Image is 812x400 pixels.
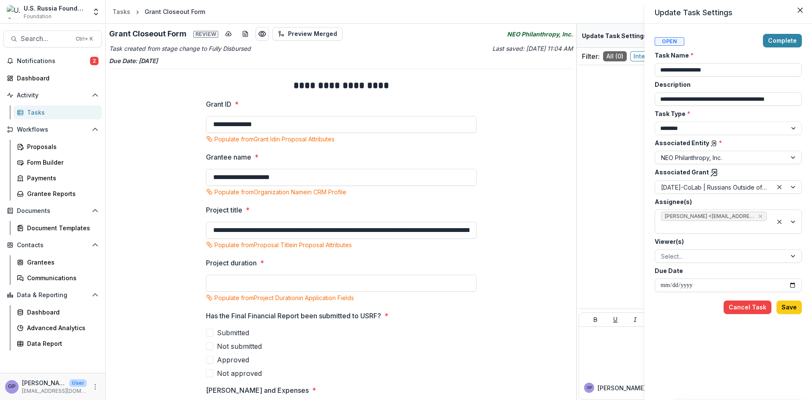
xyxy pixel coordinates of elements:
span: Open [655,37,684,46]
label: Associated Grant [655,168,797,177]
button: Save [776,301,802,314]
button: Cancel Task [724,301,771,314]
label: Description [655,80,797,89]
div: Clear selected options [774,217,785,227]
label: Task Name [655,51,797,60]
div: Remove Gennady Podolny <gpodolny@usrf.us> (gpodolny@usrf.us) [757,212,764,221]
div: Clear selected options [774,182,785,192]
span: [PERSON_NAME] <[EMAIL_ADDRESS][DOMAIN_NAME]> ([EMAIL_ADDRESS][DOMAIN_NAME]) [665,213,754,219]
label: Associated Entity [655,138,797,147]
label: Viewer(s) [655,237,797,246]
label: Task Type [655,109,797,118]
button: Complete [763,34,802,47]
button: Close [793,3,807,17]
label: Assignee(s) [655,197,797,206]
label: Due Date [655,266,797,275]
